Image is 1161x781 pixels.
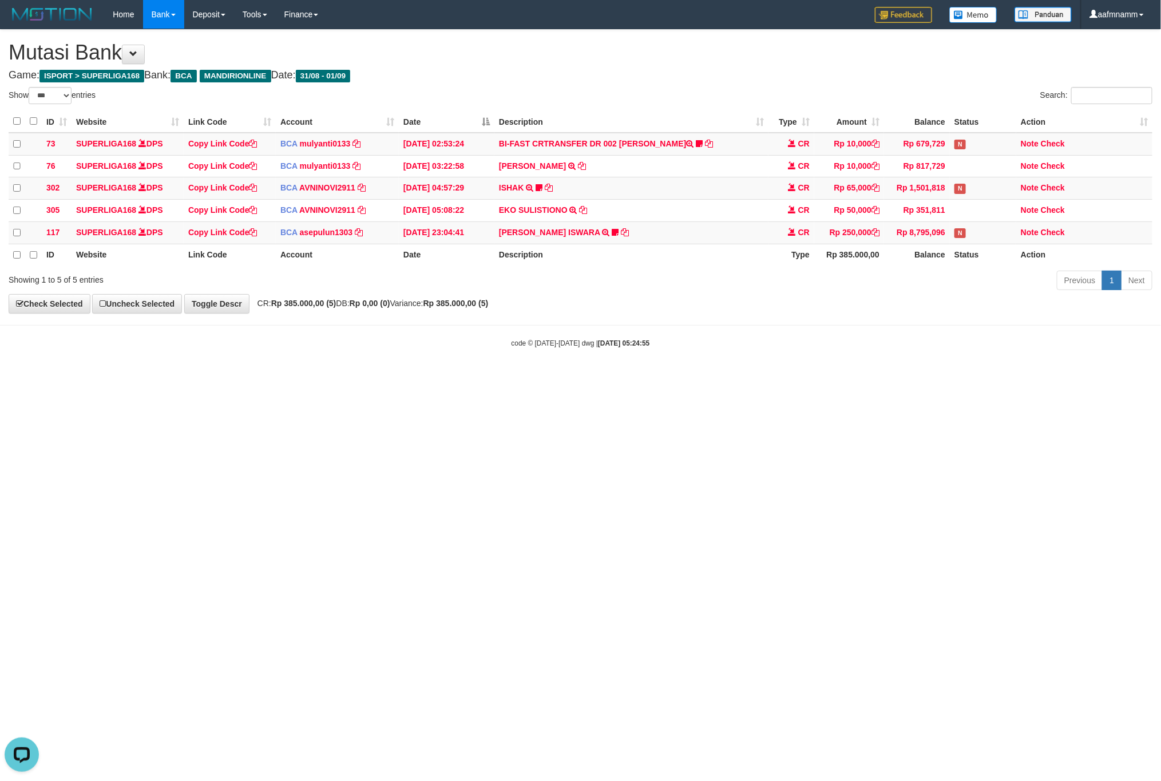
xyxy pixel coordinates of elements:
[798,161,810,171] span: CR
[814,177,884,200] td: Rp 65,000
[399,155,494,177] td: [DATE] 03:22:58
[188,139,257,148] a: Copy Link Code
[271,299,336,308] strong: Rp 385.000,00 (5)
[46,205,60,215] span: 305
[499,161,566,171] a: [PERSON_NAME]
[46,161,56,171] span: 76
[423,299,489,308] strong: Rp 385.000,00 (5)
[280,139,298,148] span: BCA
[1021,161,1039,171] a: Note
[300,139,351,148] a: mulyanti0133
[494,133,768,155] td: BI-FAST CRTRANSFER DR 002 [PERSON_NAME]
[494,110,768,133] th: Description: activate to sort column ascending
[72,110,184,133] th: Website: activate to sort column ascending
[768,110,814,133] th: Type: activate to sort column ascending
[188,228,257,237] a: Copy Link Code
[46,228,60,237] span: 117
[798,139,810,148] span: CR
[352,139,360,148] a: Copy mulyanti0133 to clipboard
[46,139,56,148] span: 73
[171,70,196,82] span: BCA
[950,110,1016,133] th: Status
[188,205,257,215] a: Copy Link Code
[1102,271,1122,290] a: 1
[814,155,884,177] td: Rp 10,000
[76,139,136,148] a: SUPERLIGA168
[768,244,814,266] th: Type
[1041,161,1065,171] a: Check
[705,139,713,148] a: Copy BI-FAST CRTRANSFER DR 002 MUHAMAD MADROJI to clipboard
[954,140,966,149] span: Has Note
[200,70,271,82] span: MANDIRIONLINE
[5,5,39,39] button: Open LiveChat chat widget
[276,110,399,133] th: Account: activate to sort column ascending
[1021,139,1039,148] a: Note
[798,205,810,215] span: CR
[814,244,884,266] th: Rp 385.000,00
[884,155,950,177] td: Rp 817,729
[499,183,524,192] a: ISHAK
[76,183,136,192] a: SUPERLIGA168
[1016,244,1152,266] th: Action
[72,244,184,266] th: Website
[42,244,72,266] th: ID
[950,244,1016,266] th: Status
[1121,271,1152,290] a: Next
[276,244,399,266] th: Account
[9,294,90,314] a: Check Selected
[9,269,475,286] div: Showing 1 to 5 of 5 entries
[499,228,600,237] a: [PERSON_NAME] ISWARA
[280,161,298,171] span: BCA
[39,70,144,82] span: ISPORT > SUPERLIGA168
[1021,183,1039,192] a: Note
[954,228,966,238] span: Has Note
[884,200,950,222] td: Rp 351,811
[280,228,298,237] span: BCA
[299,183,355,192] a: AVNINOVI2911
[9,6,96,23] img: MOTION_logo.png
[300,161,351,171] a: mulyanti0133
[1071,87,1152,104] input: Search:
[188,161,257,171] a: Copy Link Code
[72,177,184,200] td: DPS
[76,228,136,237] a: SUPERLIGA168
[871,139,879,148] a: Copy Rp 10,000 to clipboard
[499,205,568,215] a: EKO SULISTIONO
[798,228,810,237] span: CR
[580,205,588,215] a: Copy EKO SULISTIONO to clipboard
[954,184,966,193] span: Has Note
[1041,139,1065,148] a: Check
[621,228,629,237] a: Copy DIONYSIUS ISWARA to clipboard
[399,222,494,244] td: [DATE] 23:04:41
[578,161,586,171] a: Copy DEWI PITRI NINGSIH to clipboard
[350,299,390,308] strong: Rp 0,00 (0)
[399,110,494,133] th: Date: activate to sort column descending
[42,110,72,133] th: ID: activate to sort column ascending
[399,200,494,222] td: [DATE] 05:08:22
[598,339,649,347] strong: [DATE] 05:24:55
[352,161,360,171] a: Copy mulyanti0133 to clipboard
[814,110,884,133] th: Amount: activate to sort column ascending
[72,155,184,177] td: DPS
[884,177,950,200] td: Rp 1,501,818
[512,339,650,347] small: code © [DATE]-[DATE] dwg |
[1021,205,1039,215] a: Note
[545,183,553,192] a: Copy ISHAK to clipboard
[184,244,276,266] th: Link Code
[184,110,276,133] th: Link Code: activate to sort column ascending
[494,244,768,266] th: Description
[358,205,366,215] a: Copy AVNINOVI2911 to clipboard
[871,183,879,192] a: Copy Rp 65,000 to clipboard
[949,7,997,23] img: Button%20Memo.svg
[1041,205,1065,215] a: Check
[875,7,932,23] img: Feedback.jpg
[884,244,950,266] th: Balance
[355,228,363,237] a: Copy asepulun1303 to clipboard
[9,41,1152,64] h1: Mutasi Bank
[72,133,184,155] td: DPS
[92,294,182,314] a: Uncheck Selected
[358,183,366,192] a: Copy AVNINOVI2911 to clipboard
[399,133,494,155] td: [DATE] 02:53:24
[1016,110,1152,133] th: Action: activate to sort column ascending
[1041,228,1065,237] a: Check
